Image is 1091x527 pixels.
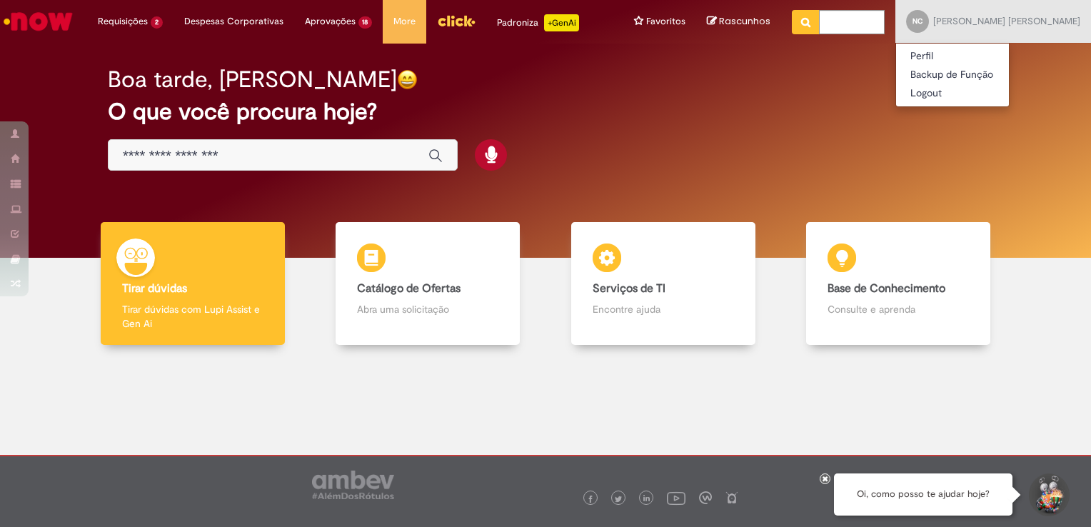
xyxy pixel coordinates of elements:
img: logo_footer_naosei.png [725,491,738,504]
span: 18 [358,16,373,29]
span: NC [912,16,922,26]
a: Tirar dúvidas Tirar dúvidas com Lupi Assist e Gen Ai [75,222,311,346]
h2: Boa tarde, [PERSON_NAME] [108,67,397,92]
span: More [393,14,416,29]
span: Despesas Corporativas [184,14,283,29]
img: logo_footer_linkedin.png [643,495,650,503]
img: click_logo_yellow_360x200.png [437,10,476,31]
p: Consulte e aprenda [828,302,969,316]
h2: O que você procura hoje? [108,99,983,124]
a: Serviços de TI Encontre ajuda [545,222,781,346]
span: Favoritos [646,14,685,29]
img: logo_footer_facebook.png [587,496,594,503]
a: Base de Conhecimento Consulte e aprenda [781,222,1017,346]
b: Tirar dúvidas [122,281,187,296]
b: Base de Conhecimento [828,281,945,296]
div: Padroniza [497,14,579,31]
span: Rascunhos [719,14,770,28]
button: Pesquisar [792,10,820,34]
img: logo_footer_workplace.png [699,491,712,504]
p: Encontre ajuda [593,302,734,316]
span: [PERSON_NAME] [PERSON_NAME] [933,15,1080,27]
p: +GenAi [544,14,579,31]
img: ServiceNow [1,7,75,36]
span: 2 [151,16,163,29]
p: Abra uma solicitação [357,302,498,316]
span: Aprovações [305,14,356,29]
a: Backup de Função [896,66,1009,84]
span: Requisições [98,14,148,29]
a: Catálogo de Ofertas Abra uma solicitação [311,222,546,346]
button: Iniciar Conversa de Suporte [1027,473,1070,516]
a: Logout [896,84,1009,103]
a: Rascunhos [707,15,770,29]
b: Catálogo de Ofertas [357,281,461,296]
img: logo_footer_youtube.png [667,488,685,507]
a: Perfil [896,47,1009,66]
p: Tirar dúvidas com Lupi Assist e Gen Ai [122,302,263,331]
div: Oi, como posso te ajudar hoje? [834,473,1012,516]
img: happy-face.png [397,69,418,90]
img: logo_footer_twitter.png [615,496,622,503]
b: Serviços de TI [593,281,665,296]
img: logo_footer_ambev_rotulo_gray.png [312,471,394,499]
